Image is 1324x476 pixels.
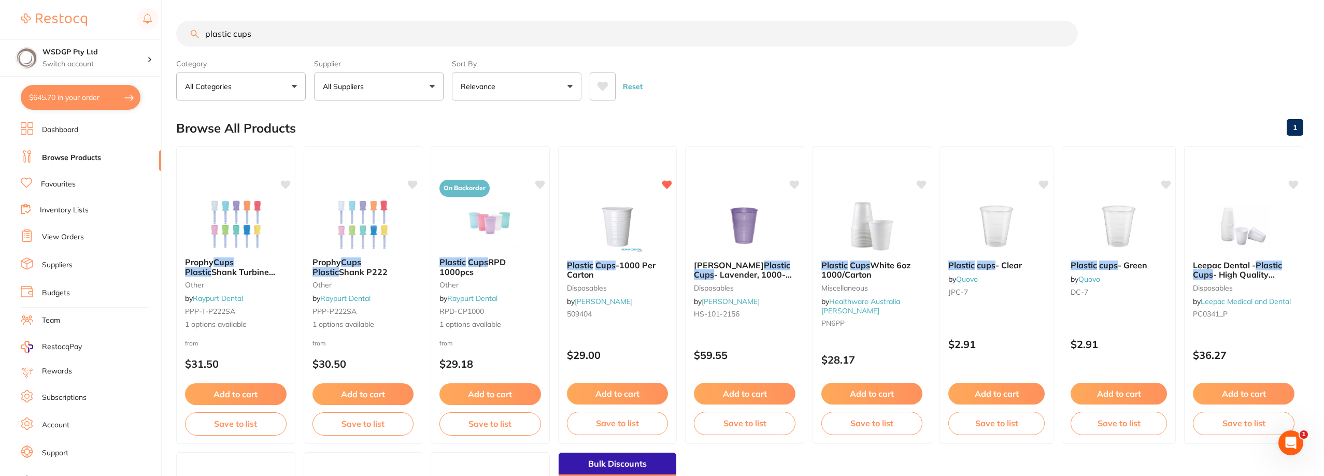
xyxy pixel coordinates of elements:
[850,260,870,270] em: Cups
[1071,275,1100,284] span: by
[314,59,444,68] label: Supplier
[439,320,541,330] span: 1 options available
[1071,338,1167,350] p: $2.91
[821,354,923,366] p: $28.17
[176,21,1078,47] input: Search Products
[948,338,1045,350] p: $2.91
[1071,261,1167,270] b: Plastic cups - Green
[468,257,488,267] em: Cups
[42,59,147,69] p: Switch account
[567,284,668,292] small: disposables
[339,267,388,277] span: Shank P222
[202,197,269,249] img: Prophy Cups Plastic Shank Turbine Blades T-P222
[176,59,306,68] label: Category
[956,275,978,284] a: Quovo
[185,339,198,347] span: from
[21,341,82,353] a: RestocqPay
[694,260,764,270] span: [PERSON_NAME]
[1210,200,1277,252] img: Leepac Dental - Plastic Cups - High Quality Dental Product
[1193,284,1294,292] small: disposables
[21,13,87,26] img: Restocq Logo
[42,315,60,326] a: Team
[185,358,287,370] p: $31.50
[694,269,714,280] em: Cups
[42,420,69,430] a: Account
[948,275,978,284] span: by
[1256,260,1282,270] em: Plastic
[42,288,70,298] a: Budgets
[1085,200,1152,252] img: Plastic cups - Green
[42,47,147,57] h4: WSDGP Pty Ltd
[1193,383,1294,405] button: Add to cart
[595,260,616,270] em: Cups
[185,307,235,316] span: PPP-T-P222SA
[193,294,243,303] a: Raypurt Dental
[1078,275,1100,284] a: Quovo
[41,179,76,190] a: Favourites
[821,261,923,280] b: Plastic Cups White 6oz 1000/Carton
[42,366,72,377] a: Rewards
[948,412,1045,435] button: Save to list
[457,197,524,249] img: Plastic Cups RPD 1000pcs
[821,319,845,328] span: PN6PP
[1118,260,1147,270] span: - Green
[821,412,923,435] button: Save to list
[567,297,633,306] span: by
[42,448,68,458] a: Support
[21,85,140,110] button: $645.70 in your order
[963,200,1030,252] img: Plastic cups - Clear
[694,261,795,280] b: Henry Schein Plastic Cups - Lavender, 1000-Pack
[185,320,287,330] span: 1 options available
[213,257,234,267] em: Cups
[1193,269,1213,280] em: Cups
[42,232,84,242] a: View Orders
[948,261,1045,270] b: Plastic cups - Clear
[1193,412,1294,435] button: Save to list
[42,342,82,352] span: RestocqPay
[312,358,414,370] p: $30.50
[694,412,795,435] button: Save to list
[1193,297,1291,306] span: by
[439,180,490,197] span: On Backorder
[1300,430,1308,439] span: 1
[185,294,243,303] span: by
[312,294,371,303] span: by
[40,205,89,215] a: Inventory Lists
[567,383,668,405] button: Add to cart
[185,383,287,405] button: Add to cart
[329,197,396,249] img: Prophy Cups Plastic Shank P222
[948,287,968,297] span: JPC-7
[977,260,995,270] em: cups
[711,200,778,252] img: Henry Schein Plastic Cups - Lavender, 1000-Pack
[1193,349,1294,361] p: $36.27
[1193,309,1228,319] span: PC0341_P
[439,412,541,435] button: Save to list
[694,297,760,306] span: by
[1071,287,1088,297] span: DC-7
[567,260,593,270] em: Plastic
[1071,260,1097,270] em: Plastic
[323,81,368,92] p: All Suppliers
[821,297,900,315] span: by
[312,383,414,405] button: Add to cart
[439,257,506,277] span: RPD 1000pcs
[575,297,633,306] a: [PERSON_NAME]
[42,125,78,135] a: Dashboard
[452,59,581,68] label: Sort By
[312,412,414,435] button: Save to list
[821,284,923,292] small: Miscellaneous
[439,281,541,289] small: other
[620,73,646,100] button: Reset
[185,281,287,289] small: other
[567,309,592,319] span: 509404
[821,260,848,270] em: Plastic
[312,307,357,316] span: PPP-P222SA
[176,73,306,100] button: All Categories
[21,8,87,32] a: Restocq Logo
[702,297,760,306] a: [PERSON_NAME]
[838,200,906,252] img: Plastic Cups White 6oz 1000/Carton
[567,412,668,435] button: Save to list
[694,284,795,292] small: disposables
[567,260,656,280] span: -1000 Per Carton
[821,260,910,280] span: White 6oz 1000/Carton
